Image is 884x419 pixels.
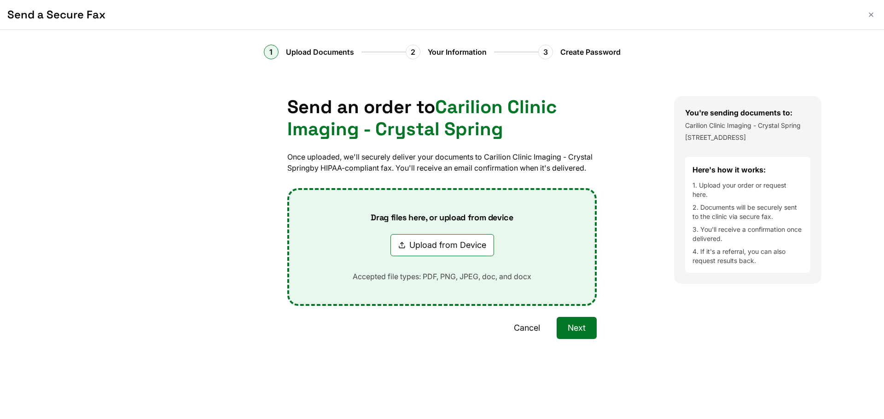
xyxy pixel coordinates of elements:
li: 1. Upload your order or request here. [692,181,803,199]
li: 4. If it's a referral, you can also request results back. [692,247,803,265]
button: Next [557,317,597,339]
span: Your Information [428,46,487,57]
button: Upload from Device [390,234,494,256]
div: 3 [538,45,553,59]
p: Accepted file types: PDF, PNG, JPEG, doc, and docx [338,271,546,282]
button: Cancel [503,317,551,339]
h4: Here's how it works: [692,164,803,175]
p: Drag files here, or upload from device [356,212,528,223]
p: Once uploaded, we'll securely deliver your documents to Carilion Clinic Imaging - Crystal Spring ... [287,151,597,173]
button: Close [866,9,877,20]
h1: Send a Secure Fax [7,7,858,22]
li: 3. You'll receive a confirmation once delivered. [692,225,803,243]
h1: Send an order to [287,96,597,140]
span: Create Password [560,46,621,57]
p: Carilion Clinic Imaging - Crystal Spring [685,121,810,130]
p: [STREET_ADDRESS] [685,133,810,142]
li: 2. Documents will be securely sent to the clinic via secure fax. [692,203,803,221]
div: 1 [264,45,279,59]
div: 2 [406,45,420,59]
span: Upload Documents [286,46,354,57]
span: Carilion Clinic Imaging - Crystal Spring [287,95,557,141]
h3: You're sending documents to: [685,107,810,118]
